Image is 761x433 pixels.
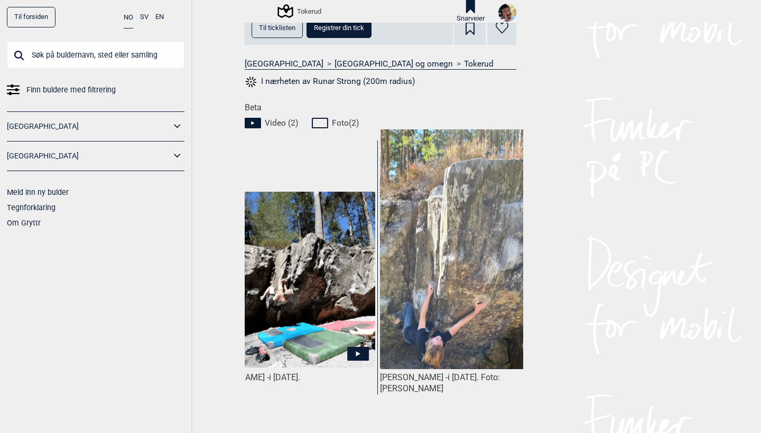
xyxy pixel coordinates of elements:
span: Registrer din tick [314,24,364,31]
div: Beta [238,102,523,425]
div: [PERSON_NAME] - [380,372,554,394]
span: Foto ( 2 ) [332,118,359,128]
p: i [DATE]. Foto: [PERSON_NAME] [380,372,500,393]
button: Til ticklisten [252,17,303,38]
button: Registrer din tick [307,17,372,38]
a: Til forsiden [7,7,55,27]
button: SV [140,7,149,27]
a: Om Gryttr [7,219,41,227]
span: Til ticklisten [259,24,295,31]
span: Finn buldere med filtrering [26,82,116,98]
a: [GEOGRAPHIC_DATA] og omegn [335,59,453,69]
nav: > > [245,59,516,69]
a: Tegnforklaring [7,203,55,212]
button: I nærheten av Runar Strong (200m radius) [245,75,415,89]
a: [GEOGRAPHIC_DATA] [7,148,171,164]
img: Magnus pa Runar Strong [201,192,375,368]
input: Søk på buldernavn, sted eller samling [7,41,184,69]
div: [PERSON_NAME] - [201,372,375,383]
a: Meld inn ny bulder [7,188,69,196]
a: Tokerud [464,59,494,69]
span: i [DATE]. [269,372,300,382]
img: IMG 1058 [498,4,516,22]
a: Finn buldere med filtrering [7,82,184,98]
div: Tokerud [279,5,321,17]
a: [GEOGRAPHIC_DATA] [245,59,323,69]
a: [GEOGRAPHIC_DATA] [7,119,171,134]
span: Video ( 2 ) [265,118,298,128]
button: EN [155,7,164,27]
button: NO [124,7,133,29]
